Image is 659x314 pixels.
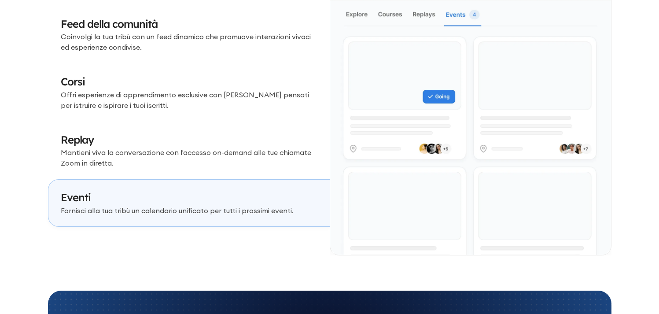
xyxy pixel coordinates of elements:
[61,75,85,88] font: Corsi
[61,32,311,52] font: Coinvolgi la tua tribù con un feed dinamico che promuove interazioni vivaci ed esperienze condivise.
[61,191,91,204] font: Eventi
[61,206,294,215] font: Fornisci alla tua tribù un calendario unificato per tutti i prossimi eventi.
[61,133,94,146] font: Replay
[61,17,158,30] font: Feed della comunità
[61,90,309,110] font: Offri esperienze di apprendimento esclusive con [PERSON_NAME] pensati per istruire e ispirare i t...
[61,148,311,167] font: Mantieni viva la conversazione con l'accesso on-demand alle tue chiamate Zoom in diretta.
